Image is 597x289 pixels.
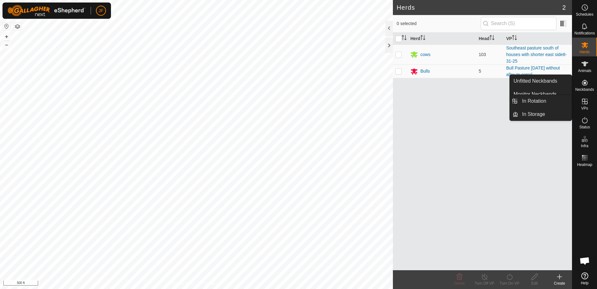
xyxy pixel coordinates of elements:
[172,281,195,286] a: Privacy Policy
[581,106,588,110] span: VPs
[514,77,557,85] span: Unfitted Neckbands
[504,33,572,45] th: VP
[203,281,221,286] a: Contact Us
[479,69,481,74] span: 5
[454,281,465,286] span: Delete
[472,281,497,286] div: Turn Off VP
[572,270,597,287] a: Help
[575,251,594,270] a: Open chat
[397,20,481,27] span: 0 selected
[506,65,560,77] a: Bull Pasture [DATE] without alley to corral
[402,36,407,41] p-sorticon: Activate to sort
[581,281,589,285] span: Help
[579,125,590,129] span: Status
[479,52,486,57] span: 103
[510,108,572,121] li: In Storage
[98,8,103,14] span: JF
[420,36,425,41] p-sorticon: Activate to sort
[510,95,572,107] li: In Rotation
[562,3,566,12] span: 2
[522,97,546,105] span: In Rotation
[510,88,572,101] a: Monitor Neckbands
[512,36,517,41] p-sorticon: Activate to sort
[575,88,594,91] span: Neckbands
[581,144,588,148] span: Infra
[510,75,572,87] a: Unfitted Neckbands
[3,23,10,30] button: Reset Map
[476,33,504,45] th: Head
[408,33,476,45] th: Herd
[574,31,595,35] span: Notifications
[522,111,545,118] span: In Storage
[3,41,10,49] button: –
[514,90,557,98] span: Monitor Neckbands
[397,4,562,11] h2: Herds
[506,45,567,64] a: Southeast pasture south of houses with shorter east side8-31-25
[497,281,522,286] div: Turn On VP
[577,163,592,167] span: Heatmap
[420,51,430,58] div: cows
[576,13,593,16] span: Schedules
[518,95,572,107] a: In Rotation
[579,50,589,54] span: Herds
[8,5,86,16] img: Gallagher Logo
[420,68,430,75] div: Bulls
[522,281,547,286] div: Edit
[481,17,556,30] input: Search (S)
[14,23,21,30] button: Map Layers
[578,69,591,73] span: Animals
[547,281,572,286] div: Create
[3,33,10,40] button: +
[518,108,572,121] a: In Storage
[489,36,494,41] p-sorticon: Activate to sort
